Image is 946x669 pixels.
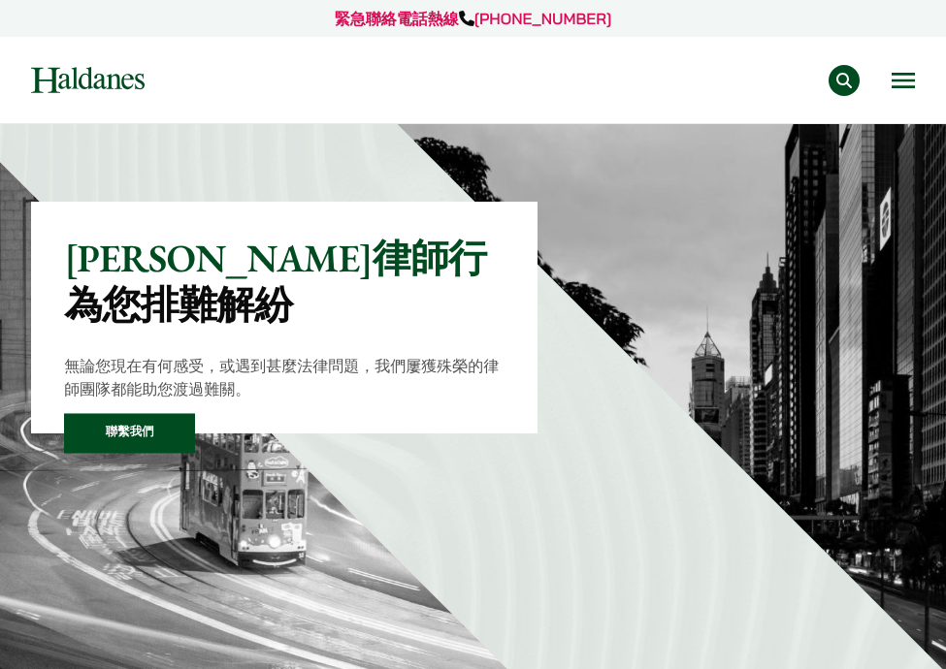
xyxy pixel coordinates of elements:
[64,235,504,328] p: [PERSON_NAME]律師行
[64,414,195,454] a: 聯繫我們
[892,73,915,88] button: Open menu
[64,279,292,330] mark: 為您排難解紛
[829,65,860,96] button: Search
[64,354,504,400] p: 無論您現在有何感受，或遇到甚麼法律問題，我們屢獲殊榮的律師團隊都能助您渡過難關。
[335,9,612,28] a: 緊急聯絡電話熱線[PHONE_NUMBER]
[31,67,145,93] img: Logo of Haldanes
